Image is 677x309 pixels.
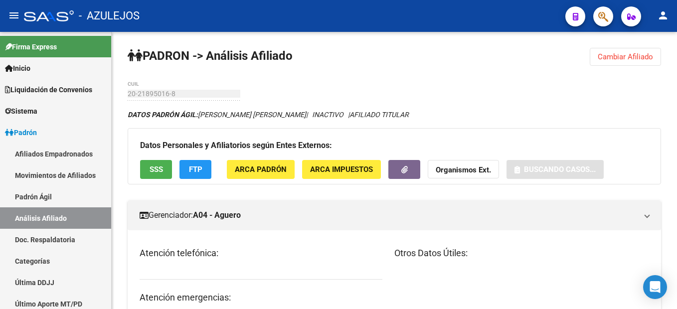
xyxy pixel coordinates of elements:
[8,9,20,21] mat-icon: menu
[140,210,637,221] mat-panel-title: Gerenciador:
[128,111,198,119] strong: DATOS PADRÓN ÁGIL:
[507,160,604,178] button: Buscando casos...
[524,165,596,174] span: Buscando casos...
[349,111,409,119] span: AFILIADO TITULAR
[193,210,241,221] strong: A04 - Aguero
[657,9,669,21] mat-icon: person
[5,63,30,74] span: Inicio
[5,41,57,52] span: Firma Express
[5,127,37,138] span: Padrón
[643,275,667,299] div: Open Intercom Messenger
[128,111,409,119] i: | INACTIVO |
[227,160,295,178] button: ARCA Padrón
[140,160,172,178] button: SSS
[140,291,382,305] h3: Atención emergencias:
[189,165,202,174] span: FTP
[128,200,661,230] mat-expansion-panel-header: Gerenciador:A04 - Aguero
[179,160,211,178] button: FTP
[394,246,649,260] h3: Otros Datos Útiles:
[140,139,649,153] h3: Datos Personales y Afiliatorios según Entes Externos:
[150,165,163,174] span: SSS
[5,84,92,95] span: Liquidación de Convenios
[436,166,491,175] strong: Organismos Ext.
[598,52,653,61] span: Cambiar Afiliado
[590,48,661,66] button: Cambiar Afiliado
[428,160,499,178] button: Organismos Ext.
[5,106,37,117] span: Sistema
[235,165,287,174] span: ARCA Padrón
[310,165,373,174] span: ARCA Impuestos
[128,111,306,119] span: [PERSON_NAME] [PERSON_NAME]
[302,160,381,178] button: ARCA Impuestos
[79,5,140,27] span: - AZULEJOS
[140,246,382,260] h3: Atención telefónica:
[128,49,293,63] strong: PADRON -> Análisis Afiliado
